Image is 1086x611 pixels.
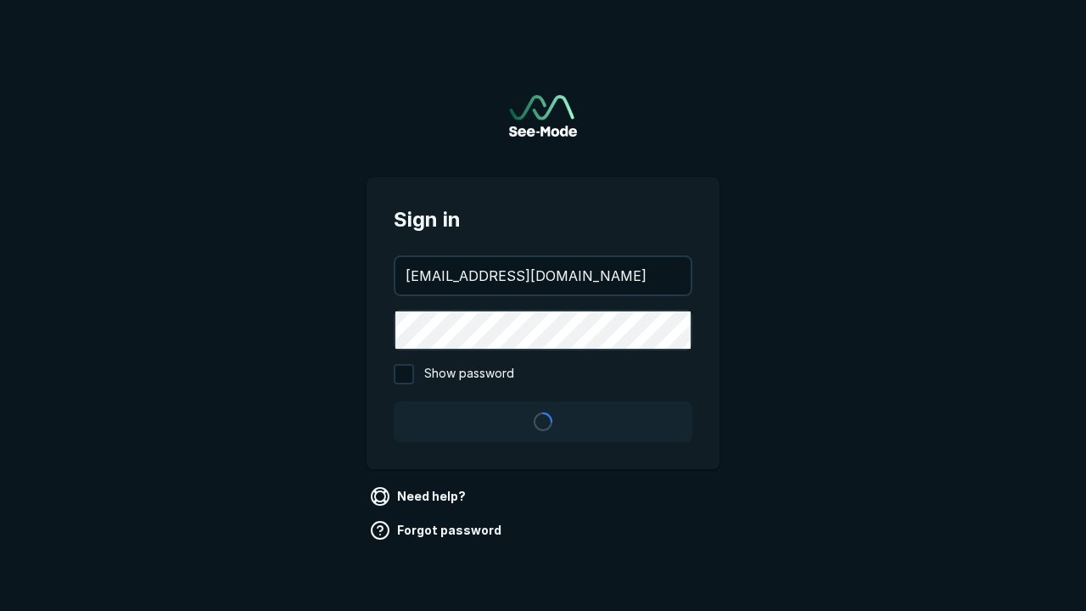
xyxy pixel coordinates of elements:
input: your@email.com [395,257,691,294]
a: Forgot password [367,517,508,544]
span: Show password [424,364,514,384]
span: Sign in [394,205,692,235]
a: Need help? [367,483,473,510]
img: See-Mode Logo [509,95,577,137]
a: Go to sign in [509,95,577,137]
